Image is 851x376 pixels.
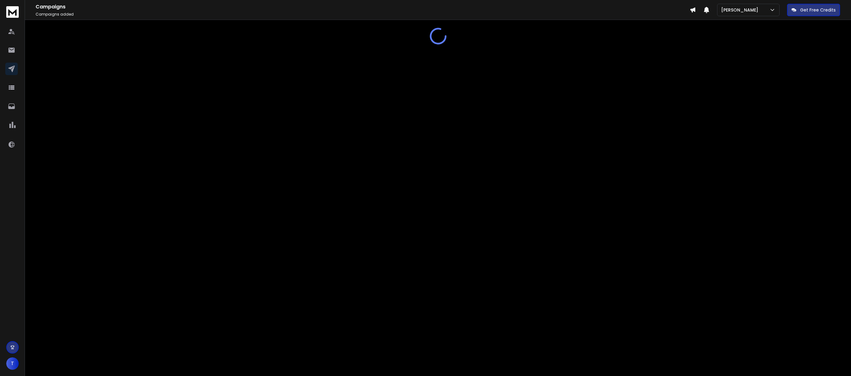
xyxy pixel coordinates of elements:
img: logo [6,6,19,18]
p: Get Free Credits [800,7,836,13]
button: T [6,357,19,370]
button: Get Free Credits [787,4,840,16]
p: [PERSON_NAME] [721,7,761,13]
h1: Campaigns [36,3,690,11]
p: Campaigns added [36,12,690,17]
